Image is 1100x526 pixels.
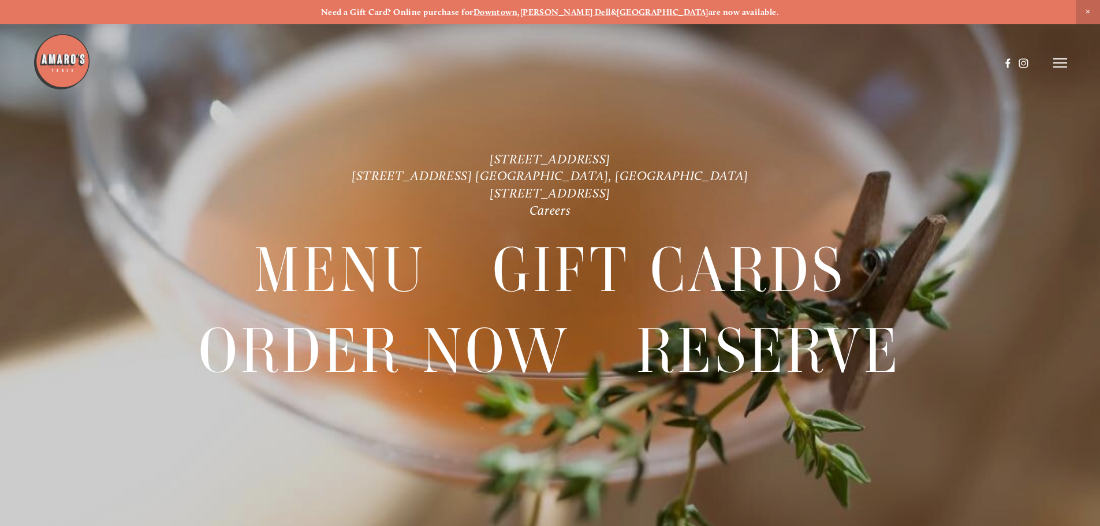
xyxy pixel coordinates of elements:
a: Reserve [636,311,901,390]
a: [STREET_ADDRESS] [GEOGRAPHIC_DATA], [GEOGRAPHIC_DATA] [352,168,748,184]
strong: , [517,7,520,17]
span: Menu [254,231,426,311]
a: Careers [530,203,571,218]
a: [GEOGRAPHIC_DATA] [617,7,709,17]
strong: are now available. [709,7,779,17]
span: Order Now [199,311,570,391]
a: Gift Cards [493,231,846,310]
a: [PERSON_NAME] Dell [520,7,611,17]
a: [STREET_ADDRESS] [490,151,610,167]
a: [STREET_ADDRESS] [490,185,610,201]
a: Menu [254,231,426,310]
a: Downtown [473,7,518,17]
img: Amaro's Table [33,33,91,91]
a: Order Now [199,311,570,390]
span: Reserve [636,311,901,391]
strong: & [611,7,617,17]
strong: Need a Gift Card? Online purchase for [321,7,473,17]
span: Gift Cards [493,231,846,311]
